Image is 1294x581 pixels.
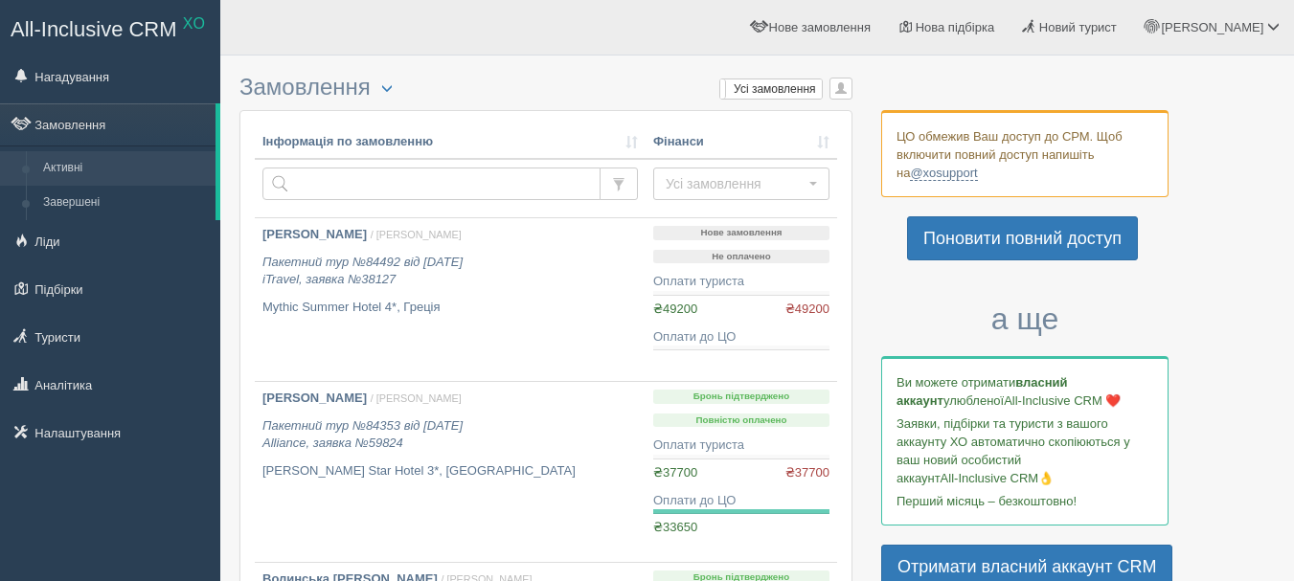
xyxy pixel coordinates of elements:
[262,255,463,287] i: Пакетний тур №84492 від [DATE] iTravel, заявка №38127
[262,299,638,317] p: Mythic Summer Hotel 4*, Греція
[1161,20,1263,34] span: [PERSON_NAME]
[653,436,829,455] div: Оплати туриста
[907,216,1138,260] a: Поновити повний доступ
[653,465,697,480] span: ₴37700
[653,302,697,316] span: ₴49200
[262,418,463,451] i: Пакетний тур №84353 від [DATE] Alliance, заявка №59824
[785,301,829,319] span: ₴49200
[653,492,829,510] div: Оплати до ЦО
[11,17,177,41] span: All-Inclusive CRM
[910,166,977,181] a: @xosupport
[720,79,822,99] label: Усі замовлення
[262,168,601,200] input: Пошук за номером замовлення, ПІБ або паспортом туриста
[897,414,1153,487] p: Заявки, підбірки та туристи з вашого аккаунту ХО автоматично скопіюються у ваш новий особистий ак...
[666,174,805,193] span: Усі замовлення
[262,462,638,480] p: [PERSON_NAME] Star Hotel 3*, [GEOGRAPHIC_DATA]
[653,250,829,264] p: Не оплачено
[183,15,205,32] sup: XO
[371,229,462,240] span: / [PERSON_NAME]
[262,133,638,151] a: Інформація по замовленню
[653,520,697,534] span: ₴33650
[371,392,462,404] span: / [PERSON_NAME]
[653,390,829,404] p: Бронь підтверджено
[34,151,216,186] a: Активні
[1004,393,1121,408] span: All-Inclusive CRM ❤️
[653,328,829,346] div: Оплати до ЦО
[255,218,646,381] a: [PERSON_NAME] / [PERSON_NAME] Пакетний тур №84492 від [DATE]iTravel, заявка №38127 Mythic Summer ...
[881,302,1169,336] h3: а ще
[881,110,1169,197] div: ЦО обмежив Ваш доступ до СРМ. Щоб включити повний доступ напишіть на
[262,391,367,405] b: [PERSON_NAME]
[653,168,829,200] button: Усі замовлення
[897,373,1153,410] p: Ви можете отримати улюбленої
[262,227,367,241] b: [PERSON_NAME]
[239,75,852,101] h3: Замовлення
[1,1,219,54] a: All-Inclusive CRM XO
[653,226,829,240] p: Нове замовлення
[1039,20,1117,34] span: Новий турист
[916,20,995,34] span: Нова підбірка
[653,273,829,291] div: Оплати туриста
[34,186,216,220] a: Завершені
[653,413,829,428] p: Повністю оплачено
[785,464,829,482] span: ₴37700
[897,492,1153,510] p: Перший місяць – безкоштовно!
[255,382,646,562] a: [PERSON_NAME] / [PERSON_NAME] Пакетний тур №84353 від [DATE]Alliance, заявка №59824 [PERSON_NAME]...
[769,20,871,34] span: Нове замовлення
[653,133,829,151] a: Фінанси
[941,471,1055,485] span: All-Inclusive CRM👌
[897,375,1068,408] b: власний аккаунт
